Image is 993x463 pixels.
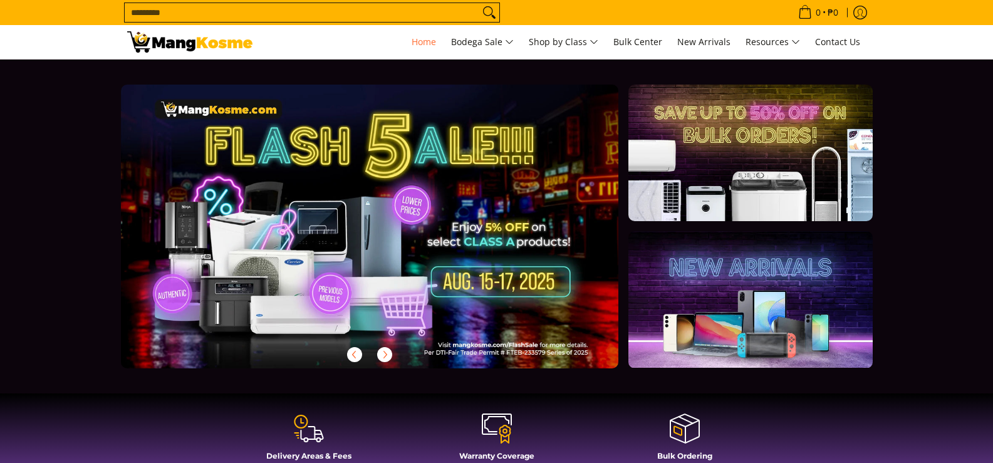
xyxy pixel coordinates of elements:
[677,36,730,48] span: New Arrivals
[479,3,499,22] button: Search
[405,25,442,59] a: Home
[815,36,860,48] span: Contact Us
[371,341,398,368] button: Next
[127,31,252,53] img: Mang Kosme: Your Home Appliances Warehouse Sale Partner!
[412,36,436,48] span: Home
[445,25,520,59] a: Bodega Sale
[809,25,866,59] a: Contact Us
[671,25,737,59] a: New Arrivals
[826,8,840,17] span: ₱0
[265,25,866,59] nav: Main Menu
[607,25,668,59] a: Bulk Center
[739,25,806,59] a: Resources
[409,451,585,460] h4: Warranty Coverage
[746,34,800,50] span: Resources
[522,25,605,59] a: Shop by Class
[221,451,397,460] h4: Delivery Areas & Fees
[613,36,662,48] span: Bulk Center
[597,451,772,460] h4: Bulk Ordering
[529,34,598,50] span: Shop by Class
[814,8,823,17] span: 0
[341,341,368,368] button: Previous
[451,34,514,50] span: Bodega Sale
[794,6,842,19] span: •
[121,85,659,388] a: More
